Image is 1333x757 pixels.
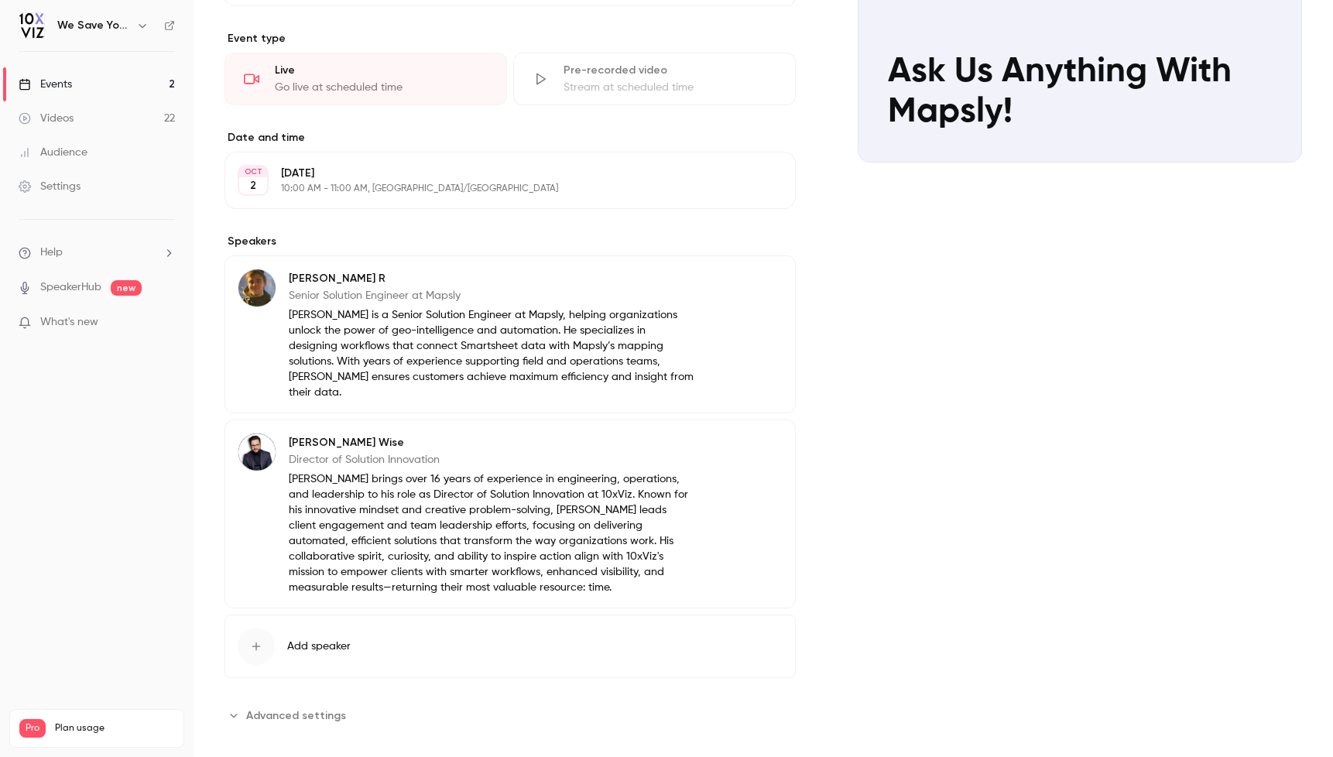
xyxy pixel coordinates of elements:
h6: We Save You Time! [57,18,130,33]
div: Settings [19,179,81,194]
span: Plan usage [55,722,174,735]
a: SpeakerHub [40,279,101,296]
span: Pro [19,719,46,738]
p: [PERSON_NAME] brings over 16 years of experience in engineering, operations, and leadership to hi... [289,471,695,595]
span: Advanced settings [246,707,346,724]
iframe: Noticeable Trigger [156,316,175,330]
img: Dustin Wise [238,433,276,471]
p: Senior Solution Engineer at Mapsly [289,288,695,303]
div: Pre-recorded video [564,63,776,78]
p: [PERSON_NAME] Wise [289,435,695,450]
p: [DATE] [281,166,714,181]
div: LiveGo live at scheduled time [224,53,507,105]
img: We Save You Time! [19,13,44,38]
p: [PERSON_NAME] is a Senior Solution Engineer at Mapsly, helping organizations unlock the power of ... [289,307,695,400]
div: Dustin Wise[PERSON_NAME] WiseDirector of Solution Innovation[PERSON_NAME] brings over 16 years of... [224,420,796,608]
div: Events [19,77,72,92]
span: What's new [40,314,98,331]
label: Date and time [224,130,796,146]
div: Nick R[PERSON_NAME] RSenior Solution Engineer at Mapsly[PERSON_NAME] is a Senior Solution Enginee... [224,255,796,413]
button: Advanced settings [224,703,355,728]
p: [PERSON_NAME] R [289,271,695,286]
div: Videos [19,111,74,126]
div: Live [275,63,488,78]
p: Event type [224,31,796,46]
p: 10:00 AM - 11:00 AM, [GEOGRAPHIC_DATA]/[GEOGRAPHIC_DATA] [281,183,714,195]
div: OCT [239,166,267,177]
li: help-dropdown-opener [19,245,175,261]
div: Stream at scheduled time [564,80,776,95]
span: Help [40,245,63,261]
button: Add speaker [224,615,796,678]
p: 2 [250,178,256,194]
section: Advanced settings [224,703,796,728]
div: Audience [19,145,87,160]
img: Nick R [238,269,276,307]
span: Add speaker [287,639,351,654]
span: new [111,280,142,296]
p: Director of Solution Innovation [289,452,695,468]
div: Pre-recorded videoStream at scheduled time [513,53,796,105]
label: Speakers [224,234,796,249]
div: Go live at scheduled time [275,80,488,95]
